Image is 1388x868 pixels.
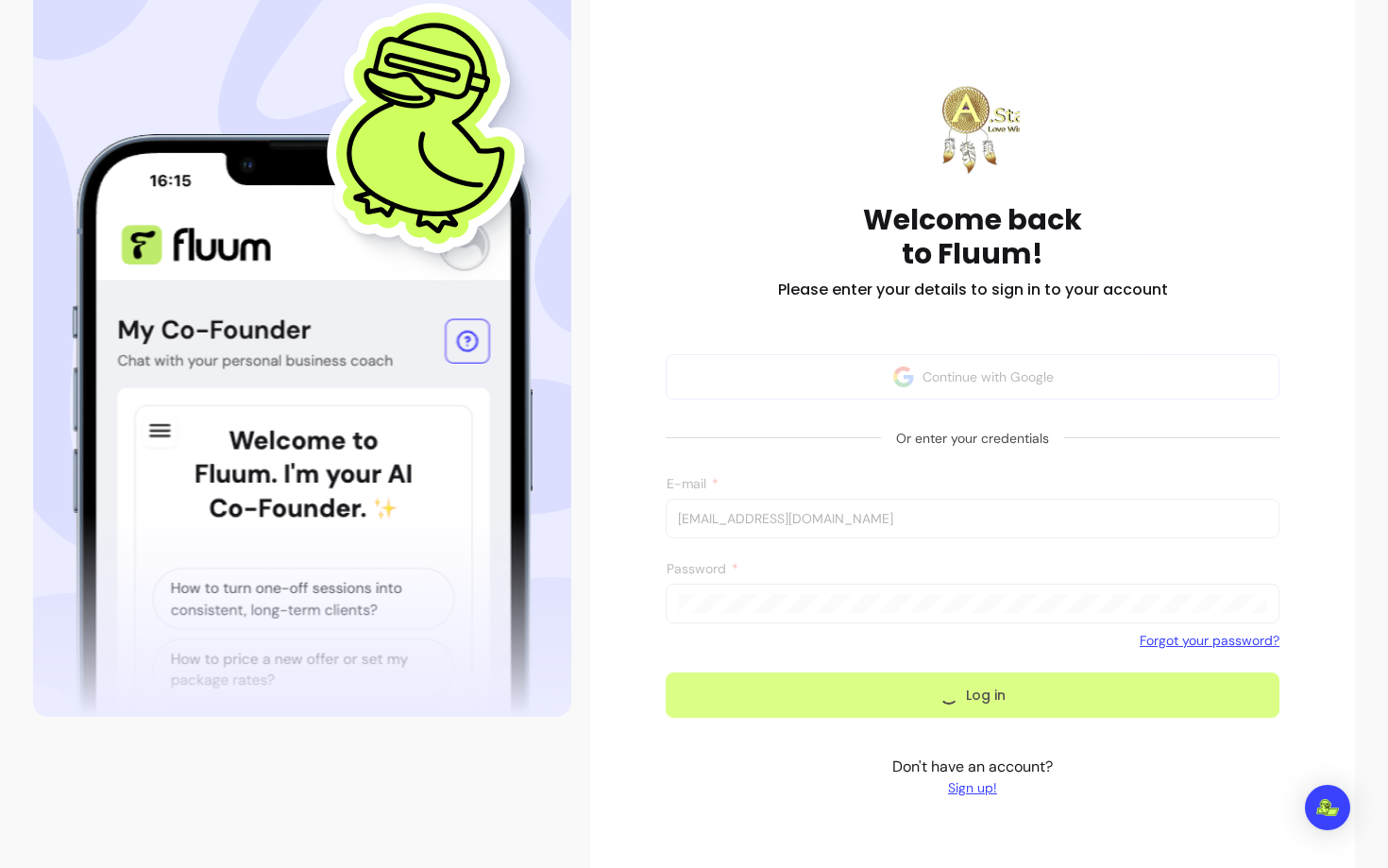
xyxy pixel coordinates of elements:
a: Sign up! [892,778,1053,797]
h1: Welcome back to Fluum! [863,203,1082,271]
span: Or enter your credentials [881,421,1064,455]
a: Forgot your password? [1140,631,1279,650]
img: Fluum logo [925,82,1020,177]
div: Open Intercom Messenger [1305,785,1350,830]
p: Don't have an account? [892,756,1053,797]
h2: Please enter your details to sign in to your account [778,279,1168,301]
span: Password [667,560,730,577]
span: E-mail [667,475,710,492]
